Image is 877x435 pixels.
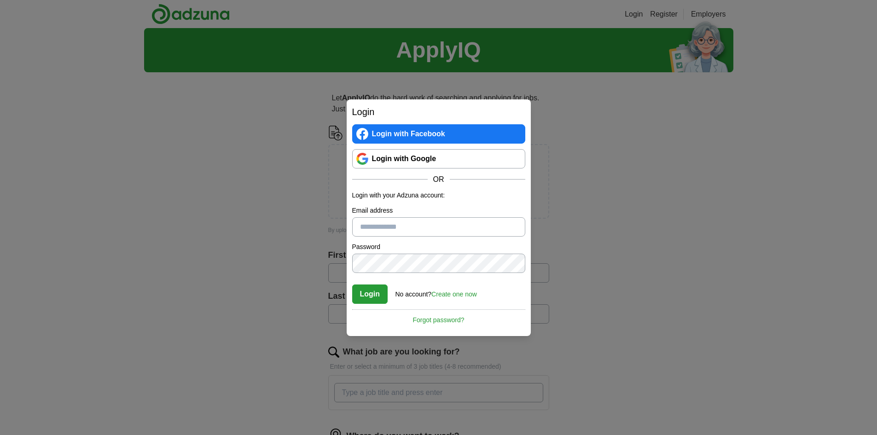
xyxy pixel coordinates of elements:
[395,284,477,299] div: No account?
[352,149,525,168] a: Login with Google
[352,105,525,119] h2: Login
[428,174,450,185] span: OR
[352,242,525,252] label: Password
[431,290,477,298] a: Create one now
[352,284,388,304] button: Login
[352,309,525,325] a: Forgot password?
[352,206,525,215] label: Email address
[352,191,525,200] p: Login with your Adzuna account:
[352,124,525,144] a: Login with Facebook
